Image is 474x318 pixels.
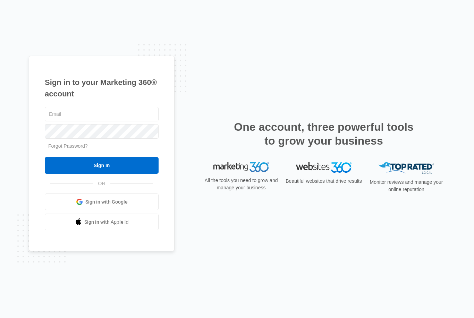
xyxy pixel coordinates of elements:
[232,120,416,148] h2: One account, three powerful tools to grow your business
[45,214,159,230] a: Sign in with Apple Id
[296,162,352,172] img: Websites 360
[367,179,445,193] p: Monitor reviews and manage your online reputation
[285,178,363,185] p: Beautiful websites that drive results
[202,177,280,191] p: All the tools you need to grow and manage your business
[85,198,128,206] span: Sign in with Google
[45,194,159,210] a: Sign in with Google
[45,157,159,174] input: Sign In
[93,180,110,187] span: OR
[48,143,88,149] a: Forgot Password?
[213,162,269,172] img: Marketing 360
[45,77,159,100] h1: Sign in to your Marketing 360® account
[84,218,129,226] span: Sign in with Apple Id
[45,107,159,121] input: Email
[379,162,434,174] img: Top Rated Local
